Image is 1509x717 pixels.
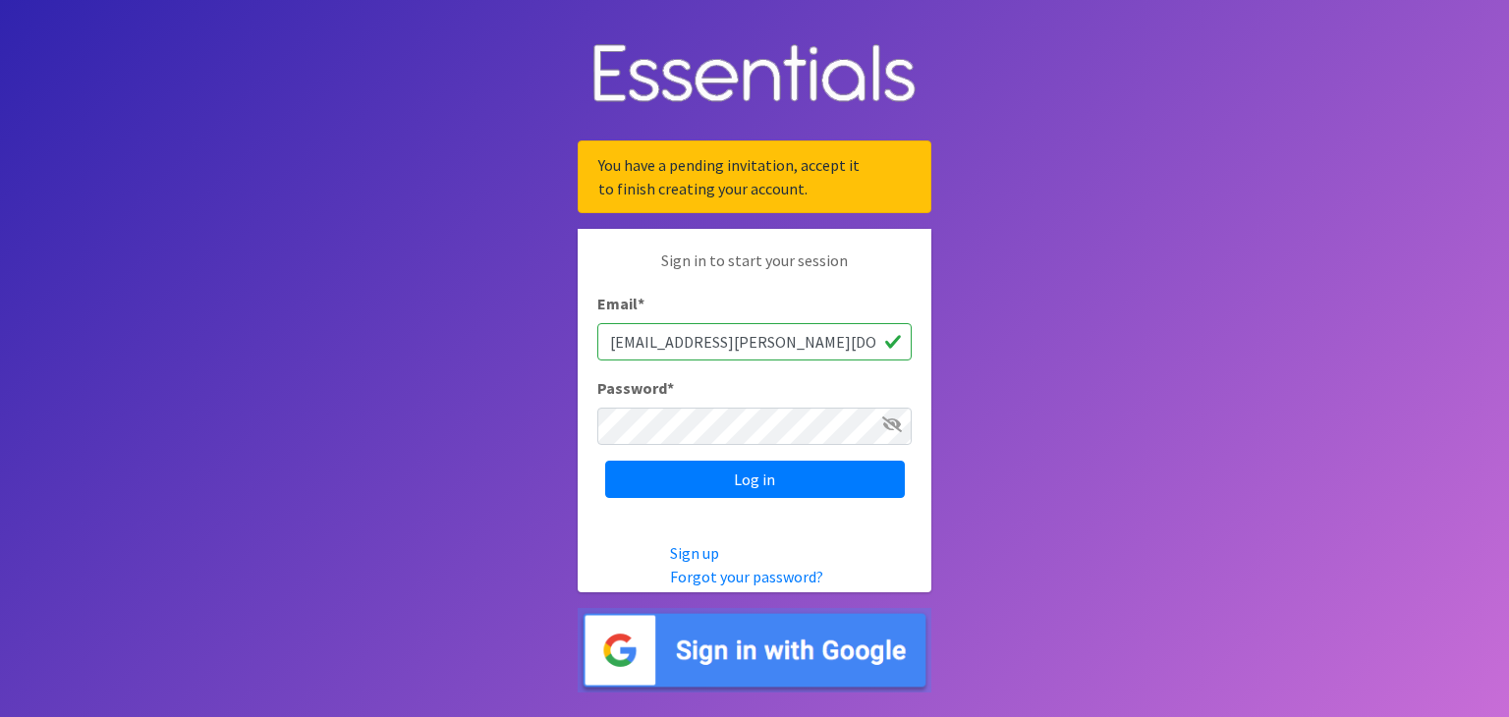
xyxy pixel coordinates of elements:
[670,543,719,563] a: Sign up
[578,25,931,126] img: Human Essentials
[597,292,644,315] label: Email
[578,140,931,213] div: You have a pending invitation, accept it to finish creating your account.
[597,376,674,400] label: Password
[638,294,644,313] abbr: required
[578,608,931,693] img: Sign in with Google
[667,378,674,398] abbr: required
[597,248,912,292] p: Sign in to start your session
[605,461,905,498] input: Log in
[670,567,823,586] a: Forgot your password?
